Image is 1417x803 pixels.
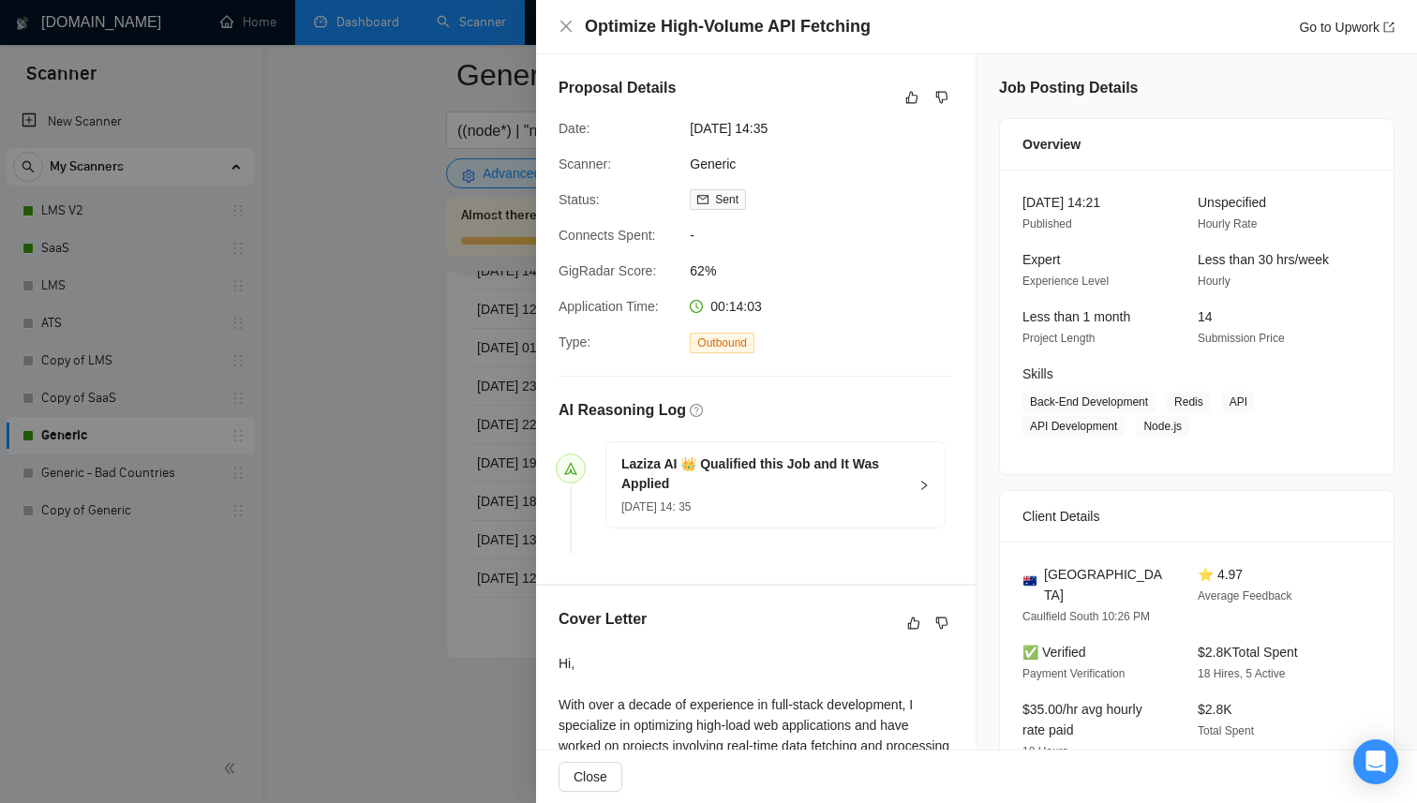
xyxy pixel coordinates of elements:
span: dislike [935,90,948,105]
span: 18 Hires, 5 Active [1198,667,1285,680]
a: Go to Upworkexport [1299,20,1395,35]
span: close [559,19,574,34]
span: mail [697,194,708,205]
span: [DATE] 14: 35 [621,500,691,513]
span: Application Time: [559,299,659,314]
button: like [902,612,925,634]
span: like [907,616,920,631]
span: 62% [690,260,971,281]
span: Expert [1022,252,1060,267]
span: Overview [1022,134,1081,155]
h5: Proposal Details [559,77,676,99]
div: Client Details [1022,491,1371,542]
span: GigRadar Score: [559,263,656,278]
img: 🇦🇺 [1023,574,1037,587]
button: dislike [931,612,953,634]
span: Less than 30 hrs/week [1198,252,1329,267]
span: Node.js [1136,416,1189,437]
span: Connects Spent: [559,228,656,243]
span: ⭐ 4.97 [1198,567,1243,582]
span: dislike [935,616,948,631]
span: [DATE] 14:21 [1022,195,1100,210]
span: Scanner: [559,156,611,171]
span: Project Length [1022,332,1095,345]
button: Close [559,19,574,35]
span: Sent [715,193,738,206]
span: Redis [1167,392,1211,412]
span: $2.8K [1198,702,1232,717]
span: Skills [1022,366,1053,381]
button: Close [559,762,622,792]
span: 10 Hours [1022,745,1068,758]
span: Hourly Rate [1198,217,1257,230]
span: $35.00/hr avg hourly rate paid [1022,702,1142,737]
span: Type: [559,335,590,349]
span: Less than 1 month [1022,309,1130,324]
span: Total Spent [1198,724,1254,737]
span: API [1222,392,1255,412]
span: send [564,462,577,475]
span: [GEOGRAPHIC_DATA] [1044,564,1168,605]
span: - [690,225,971,245]
span: API Development [1022,416,1125,437]
span: clock-circle [690,300,703,313]
span: [DATE] 14:35 [690,118,971,139]
span: Generic [690,154,971,174]
span: Average Feedback [1198,589,1292,602]
span: Payment Verification [1022,667,1125,680]
h5: AI Reasoning Log [559,399,686,422]
span: like [905,90,918,105]
span: Caulfield South 10:26 PM [1022,610,1150,623]
span: Close [574,766,607,787]
h5: Cover Letter [559,608,647,631]
span: ✅ Verified [1022,645,1086,660]
span: 00:14:03 [710,299,762,314]
span: Status: [559,192,600,207]
span: Experience Level [1022,275,1109,288]
span: $2.8K Total Spent [1198,645,1298,660]
span: question-circle [690,404,703,417]
button: like [901,86,923,109]
button: dislike [931,86,953,109]
span: Outbound [690,333,754,353]
div: Open Intercom Messenger [1353,739,1398,784]
span: Hourly [1198,275,1231,288]
span: Back-End Development [1022,392,1156,412]
span: 14 [1198,309,1213,324]
h5: Job Posting Details [999,77,1138,99]
h5: Laziza AI 👑 Qualified this Job and It Was Applied [621,454,907,494]
span: right [918,480,930,491]
span: Published [1022,217,1072,230]
span: export [1383,22,1395,33]
span: Submission Price [1198,332,1285,345]
span: Date: [559,121,589,136]
span: Unspecified [1198,195,1266,210]
h4: Optimize High-Volume API Fetching [585,15,871,38]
